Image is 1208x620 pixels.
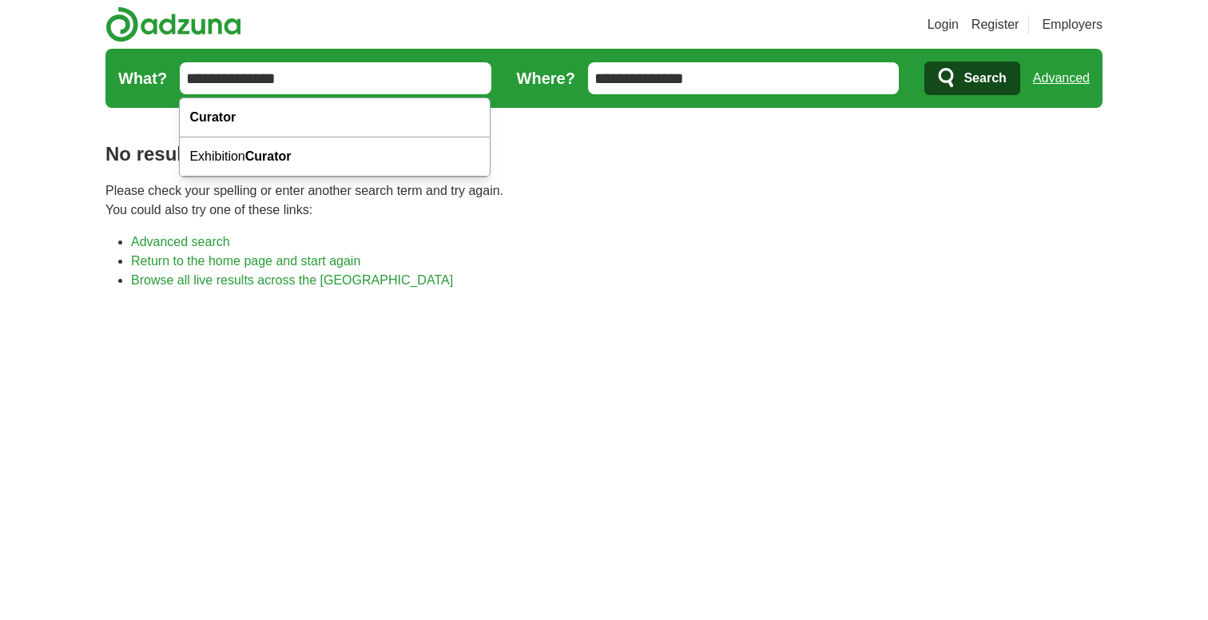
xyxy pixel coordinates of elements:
[105,6,241,42] img: Adzuna logo
[928,15,959,34] a: Login
[924,62,1019,95] button: Search
[964,62,1006,94] span: Search
[517,66,575,90] label: Where?
[105,140,1103,169] h1: No results found
[105,181,1103,220] p: Please check your spelling or enter another search term and try again. You could also try one of ...
[131,273,453,287] a: Browse all live results across the [GEOGRAPHIC_DATA]
[1042,15,1103,34] a: Employers
[131,254,360,268] a: Return to the home page and start again
[131,235,230,248] a: Advanced search
[118,66,167,90] label: What?
[972,15,1019,34] a: Register
[1033,62,1090,94] a: Advanced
